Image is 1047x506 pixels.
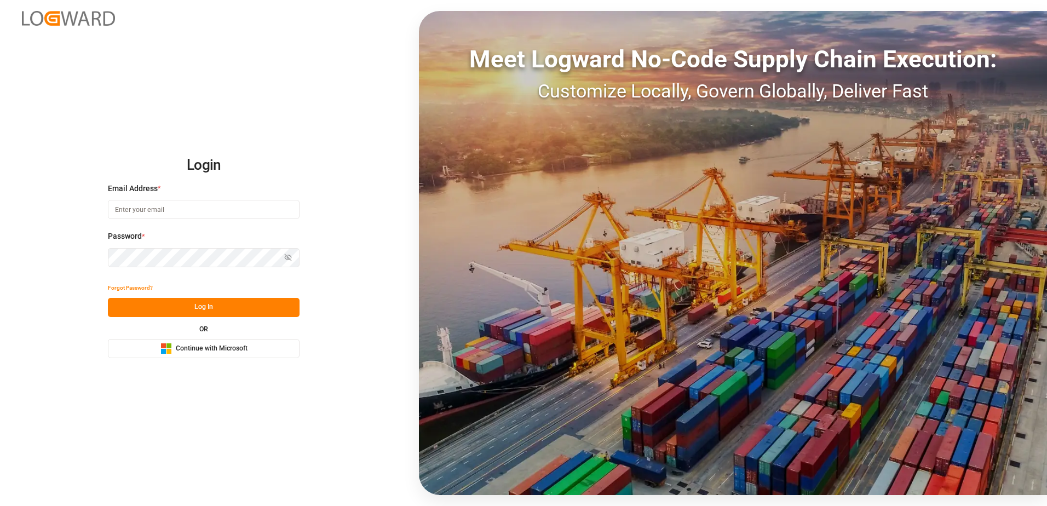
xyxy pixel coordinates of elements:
[108,298,300,317] button: Log In
[108,231,142,242] span: Password
[419,77,1047,105] div: Customize Locally, Govern Globally, Deliver Fast
[199,326,208,332] small: OR
[108,339,300,358] button: Continue with Microsoft
[176,344,248,354] span: Continue with Microsoft
[108,279,153,298] button: Forgot Password?
[22,11,115,26] img: Logward_new_orange.png
[419,41,1047,77] div: Meet Logward No-Code Supply Chain Execution:
[108,148,300,183] h2: Login
[108,183,158,194] span: Email Address
[108,200,300,219] input: Enter your email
